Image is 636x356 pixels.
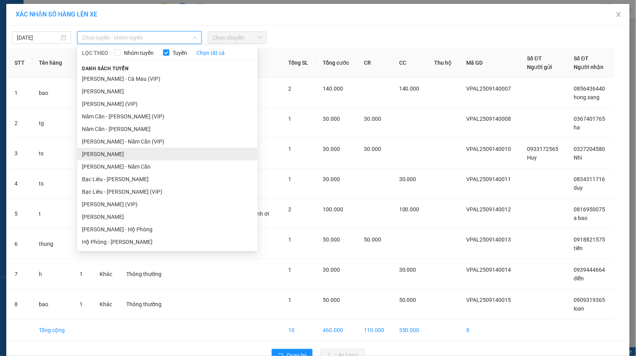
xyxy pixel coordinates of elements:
[77,110,258,123] li: Năm Căn - [PERSON_NAME] (VIP)
[574,206,605,213] span: 0816950075
[169,49,190,57] span: Tuyến
[428,48,460,78] th: Thu hộ
[73,48,93,78] th: SL
[460,320,521,341] td: 8
[77,135,258,148] li: [PERSON_NAME] - Năm Căn (VIP)
[33,78,73,108] td: bao
[82,32,197,44] span: Chọn tuyến - nhóm tuyến
[323,267,340,273] span: 30.000
[8,78,33,108] td: 1
[8,229,33,259] td: 6
[527,55,542,62] span: Số ĐT
[288,85,291,92] span: 2
[608,4,630,26] button: Close
[77,223,258,236] li: [PERSON_NAME] - Hộ Phòng
[574,64,604,70] span: Người nhận
[77,211,258,223] li: [PERSON_NAME]
[574,55,589,62] span: Số ĐT
[77,236,258,248] li: Hộ Phòng - [PERSON_NAME]
[77,198,258,211] li: [PERSON_NAME] (VIP)
[8,48,33,78] th: STT
[399,267,416,273] span: 30.000
[574,124,580,131] span: ha
[574,215,588,221] span: a bao
[33,169,73,199] td: ts
[93,289,120,320] td: Khác
[358,48,393,78] th: CR
[77,123,258,135] li: Năm Căn - [PERSON_NAME]
[574,146,605,152] span: 0327204580
[77,160,258,173] li: [PERSON_NAME] - Năm Căn
[574,275,584,282] span: diễn
[288,176,291,182] span: 1
[574,185,583,191] span: duy
[358,320,393,341] td: 110.000
[282,320,316,341] td: 10
[466,176,511,182] span: VPAL2509140011
[8,259,33,289] td: 7
[33,259,73,289] td: h
[574,245,583,251] span: tiến
[466,236,511,243] span: VPAL2509140013
[574,94,600,100] span: hong sang
[77,85,258,98] li: [PERSON_NAME]
[77,148,258,160] li: [PERSON_NAME]
[323,236,340,243] span: 50.000
[364,116,382,122] span: 30.000
[323,85,343,92] span: 140.000
[288,116,291,122] span: 1
[460,48,521,78] th: Mã GD
[574,236,605,243] span: 0918821575
[527,154,537,161] span: Huy
[574,85,605,92] span: 0856436440
[10,10,49,49] img: logo.jpg
[466,206,511,213] span: VPAL2509140012
[16,11,97,18] span: XÁC NHẬN SỐ HÀNG LÊN XE
[288,267,291,273] span: 1
[399,85,420,92] span: 140.000
[33,48,73,78] th: Tên hàng
[466,146,511,152] span: VPAL2509140010
[33,108,73,138] td: tg
[77,65,133,72] span: Danh sách tuyến
[399,176,416,182] span: 30.000
[574,154,582,161] span: Nhi
[323,297,340,303] span: 50.000
[93,259,120,289] td: Khác
[82,49,108,57] span: LỌC THEO
[399,297,416,303] span: 50.000
[616,11,622,18] span: close
[364,236,382,243] span: 50.000
[527,64,552,70] span: Người gửi
[466,116,511,122] span: VPAL2509140008
[33,289,73,320] td: bao
[288,146,291,152] span: 1
[393,320,428,341] td: 350.000
[316,320,358,341] td: 460.000
[8,108,33,138] td: 2
[80,271,83,277] span: 1
[8,169,33,199] td: 4
[393,48,428,78] th: CC
[8,199,33,229] td: 5
[574,305,585,312] span: loan
[120,259,171,289] td: Thông thường
[316,48,358,78] th: Tổng cước
[323,176,340,182] span: 30.000
[193,35,197,40] span: down
[73,29,328,39] li: Hotline: 02839552959
[288,206,291,213] span: 2
[574,267,605,273] span: 0939444664
[33,229,73,259] td: thung
[120,289,171,320] td: Thông thường
[77,185,258,198] li: Bạc Liêu - [PERSON_NAME] (VIP)
[33,320,73,341] td: Tổng cộng
[213,32,262,44] span: Chọn chuyến
[73,19,328,29] li: 26 Phó Cơ Điều, Phường 12
[527,146,559,152] span: 0933172565
[466,85,511,92] span: VPAL2509140007
[574,116,605,122] span: 0367401765
[364,146,382,152] span: 30.000
[323,116,340,122] span: 30.000
[574,176,605,182] span: 0834311716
